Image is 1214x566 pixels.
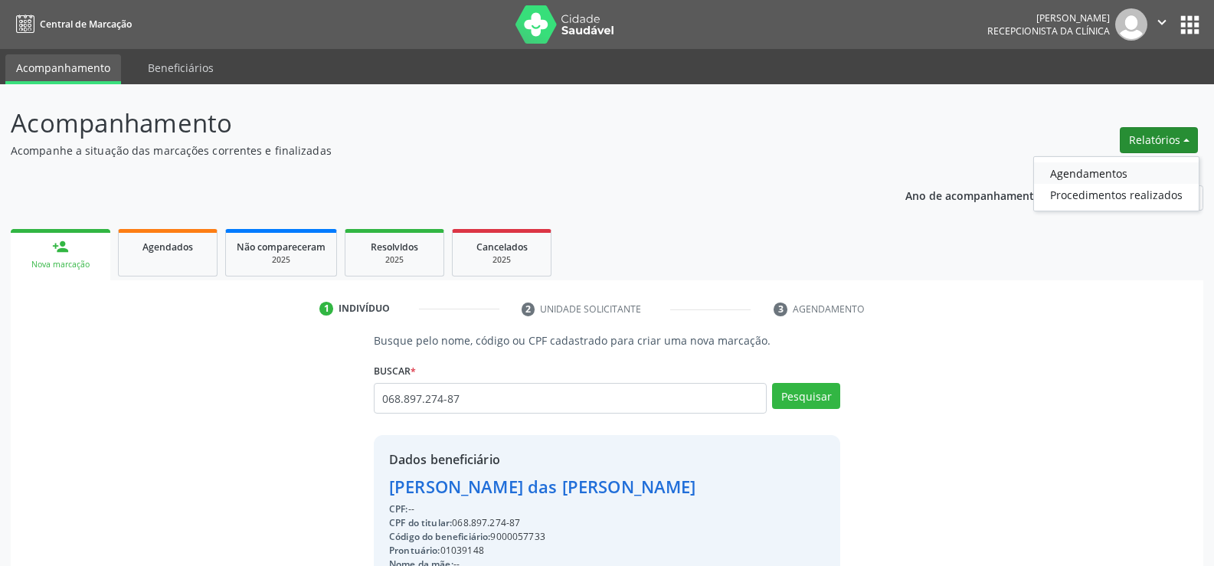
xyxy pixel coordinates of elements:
a: Agendamentos [1034,162,1199,184]
span: Resolvidos [371,240,418,254]
div: person_add [52,238,69,255]
a: Acompanhamento [5,54,121,84]
p: Busque pelo nome, código ou CPF cadastrado para criar uma nova marcação. [374,332,840,348]
div: [PERSON_NAME] [987,11,1110,25]
a: Beneficiários [137,54,224,81]
div: 068.897.274-87 [389,516,696,530]
span: Central de Marcação [40,18,132,31]
span: Agendados [142,240,193,254]
div: -- [389,502,696,516]
span: Cancelados [476,240,528,254]
div: 2025 [463,254,540,266]
ul: Relatórios [1033,156,1199,211]
input: Busque por nome, código ou CPF [374,383,767,414]
img: img [1115,8,1147,41]
div: Nova marcação [21,259,100,270]
div: 01039148 [389,544,696,558]
span: CPF do titular: [389,516,452,529]
div: 2025 [356,254,433,266]
div: [PERSON_NAME] das [PERSON_NAME] [389,474,696,499]
p: Ano de acompanhamento [905,185,1041,204]
div: 1 [319,302,333,316]
button:  [1147,8,1176,41]
a: Central de Marcação [11,11,132,37]
div: 2025 [237,254,326,266]
p: Acompanhamento [11,104,846,142]
i:  [1153,14,1170,31]
button: apps [1176,11,1203,38]
button: Relatórios [1120,127,1198,153]
div: 9000057733 [389,530,696,544]
span: CPF: [389,502,408,515]
p: Acompanhe a situação das marcações correntes e finalizadas [11,142,846,159]
span: Código do beneficiário: [389,530,490,543]
button: Pesquisar [772,383,840,409]
label: Buscar [374,359,416,383]
span: Prontuário: [389,544,440,557]
a: Procedimentos realizados [1034,184,1199,205]
div: Indivíduo [339,302,390,316]
span: Recepcionista da clínica [987,25,1110,38]
div: Dados beneficiário [389,450,696,469]
span: Não compareceram [237,240,326,254]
